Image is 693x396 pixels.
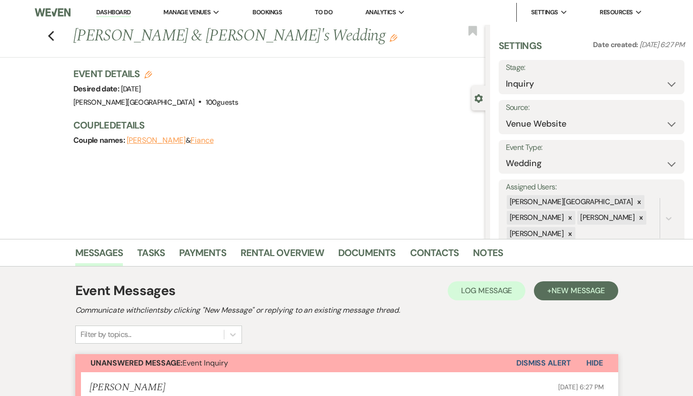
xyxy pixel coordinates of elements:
button: Fiance [191,137,214,144]
button: Log Message [448,281,525,300]
span: & [127,136,214,145]
a: Payments [179,245,226,266]
button: +New Message [534,281,618,300]
span: Settings [531,8,558,17]
span: Manage Venues [163,8,211,17]
label: Event Type: [506,141,678,155]
span: Event Inquiry [90,358,228,368]
a: Messages [75,245,123,266]
h1: [PERSON_NAME] & [PERSON_NAME]'s Wedding [73,25,399,48]
span: Desired date: [73,84,121,94]
span: New Message [552,286,604,296]
a: Dashboard [96,8,131,17]
h3: Event Details [73,67,238,80]
a: To Do [315,8,332,16]
label: Source: [506,101,678,115]
div: [PERSON_NAME] [507,211,565,225]
button: Unanswered Message:Event Inquiry [75,354,516,372]
div: [PERSON_NAME] [577,211,636,225]
span: Couple names: [73,135,127,145]
a: Contacts [410,245,459,266]
a: Documents [338,245,396,266]
span: Log Message [461,286,512,296]
label: Stage: [506,61,678,75]
button: Close lead details [474,93,483,102]
h3: Settings [499,39,542,60]
span: Hide [586,358,603,368]
h2: Communicate with clients by clicking "New Message" or replying to an existing message thread. [75,305,618,316]
span: 100 guests [206,98,238,107]
h3: Couple Details [73,119,476,132]
div: Filter by topics... [80,329,131,340]
span: [DATE] [121,84,141,94]
span: [PERSON_NAME][GEOGRAPHIC_DATA] [73,98,195,107]
a: Notes [473,245,503,266]
button: Edit [390,33,397,42]
label: Assigned Users: [506,180,678,194]
strong: Unanswered Message: [90,358,182,368]
div: [PERSON_NAME] [507,227,565,241]
img: Weven Logo [35,2,70,22]
a: Bookings [252,8,282,16]
span: Date created: [593,40,640,49]
button: Dismiss Alert [516,354,571,372]
a: Rental Overview [241,245,324,266]
span: [DATE] 6:27 PM [558,383,603,391]
span: Analytics [365,8,396,17]
button: [PERSON_NAME] [127,137,186,144]
span: Resources [600,8,633,17]
a: Tasks [137,245,165,266]
h5: [PERSON_NAME] [90,382,165,394]
button: Hide [571,354,618,372]
span: [DATE] 6:27 PM [640,40,684,49]
div: [PERSON_NAME][GEOGRAPHIC_DATA] [507,195,634,209]
h1: Event Messages [75,281,176,301]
